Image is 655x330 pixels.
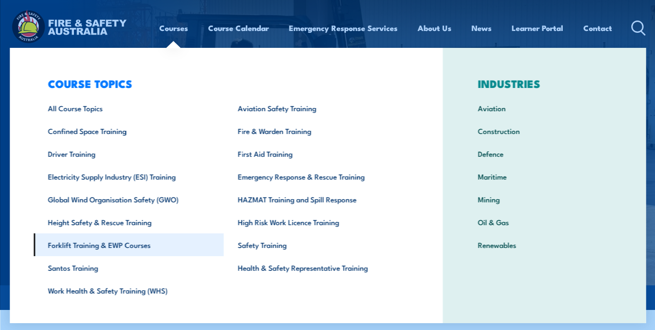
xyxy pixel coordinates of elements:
a: All Course Topics [33,97,224,119]
a: Santos Training [33,256,224,279]
a: Mining [464,188,625,211]
a: Learner Portal [512,16,563,40]
a: Health & Safety Representative Training [224,256,414,279]
h3: INDUSTRIES [464,77,625,90]
a: Aviation Safety Training [224,97,414,119]
a: Construction [464,119,625,142]
a: Forklift Training & EWP Courses [33,233,224,256]
a: Confined Space Training [33,119,224,142]
a: Driver Training [33,142,224,165]
a: Electricity Supply Industry (ESI) Training [33,165,224,188]
a: Emergency Response Services [289,16,398,40]
a: Fire & Warden Training [224,119,414,142]
a: First Aid Training [224,142,414,165]
a: Oil & Gas [464,211,625,233]
a: Defence [464,142,625,165]
a: Safety Training [224,233,414,256]
a: Height Safety & Rescue Training [33,211,224,233]
a: Maritime [464,165,625,188]
a: News [472,16,492,40]
h3: COURSE TOPICS [33,77,414,90]
a: Courses [159,16,188,40]
a: HAZMAT Training and Spill Response [224,188,414,211]
a: Global Wind Organisation Safety (GWO) [33,188,224,211]
a: High Risk Work Licence Training [224,211,414,233]
a: Emergency Response & Rescue Training [224,165,414,188]
a: About Us [418,16,451,40]
a: Work Health & Safety Training (WHS) [33,279,224,302]
a: Course Calendar [208,16,269,40]
a: Aviation [464,97,625,119]
a: Contact [583,16,612,40]
a: Renewables [464,233,625,256]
